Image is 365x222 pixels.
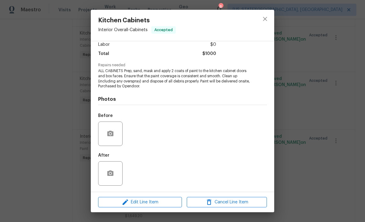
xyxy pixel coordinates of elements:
h5: Before [98,114,113,118]
span: Interior Overall - Cabinets [98,28,148,32]
span: Accepted [152,27,175,33]
span: Edit Line Item [100,198,180,206]
span: Labor [98,40,110,49]
h4: Photos [98,96,267,102]
button: Edit Line Item [98,197,182,208]
span: Repairs needed [98,63,267,67]
span: Cancel Line Item [189,198,265,206]
span: Kitchen Cabinets [98,17,176,24]
button: Cancel Line Item [187,197,267,208]
span: $0 [210,40,216,49]
button: close [258,12,272,26]
div: 8 [219,4,223,10]
span: ALL CABINETS Prep, sand, mask and apply 2 coats of paint to the kitchen cabinet doors and box fac... [98,68,250,89]
span: Total [98,49,109,58]
span: $1000 [202,49,216,58]
h5: After [98,153,109,158]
